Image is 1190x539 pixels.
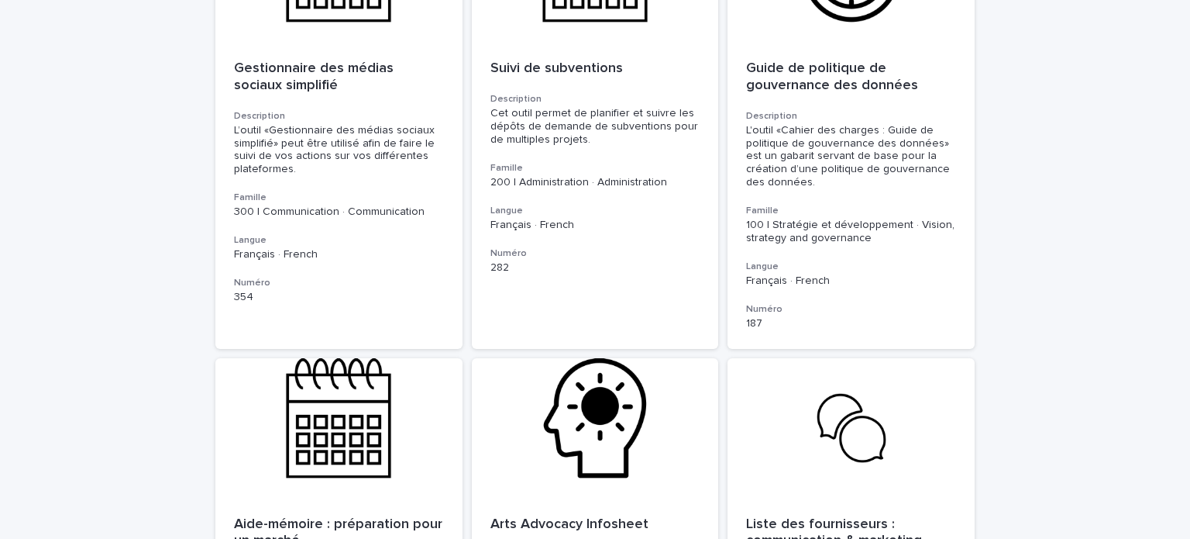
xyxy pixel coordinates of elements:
[746,219,956,245] p: 100 | Stratégie et développement · Vision, strategy and governance
[746,124,956,189] div: L'outil «Cahier des charges : Guide de politique de gouvernance des données» est un gabarit serva...
[490,517,700,534] p: Arts Advocacy Infosheet
[234,206,444,219] p: 300 | Communication · Communication
[490,219,700,232] p: Français · French
[234,60,444,94] p: Gestionnaire des médias sociaux simplifié
[490,93,700,105] h3: Description
[234,192,444,204] h3: Famille
[746,303,956,316] h3: Numéro
[490,205,700,217] h3: Langue
[234,110,444,123] h3: Description
[490,247,700,260] h3: Numéro
[746,205,956,217] h3: Famille
[234,291,444,304] p: 354
[490,162,700,174] h3: Famille
[234,277,444,289] h3: Numéro
[234,124,444,176] div: L’outil «Gestionnaire des médias sociaux simplifié» peut être utilisé afin de faire le suivi de v...
[746,261,956,273] h3: Langue
[234,248,444,261] p: Français · French
[746,317,956,330] p: 187
[490,107,700,146] div: Cet outil permet de planifier et suivre les dépôts de demande de subventions pour de multiples pr...
[746,275,956,288] p: Français · French
[746,60,956,94] p: Guide de politique de gouvernance des données
[746,110,956,123] h3: Description
[234,234,444,247] h3: Langue
[490,176,700,189] p: 200 | Administration · Administration
[490,261,700,275] p: 282
[490,60,700,78] p: Suivi de subventions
